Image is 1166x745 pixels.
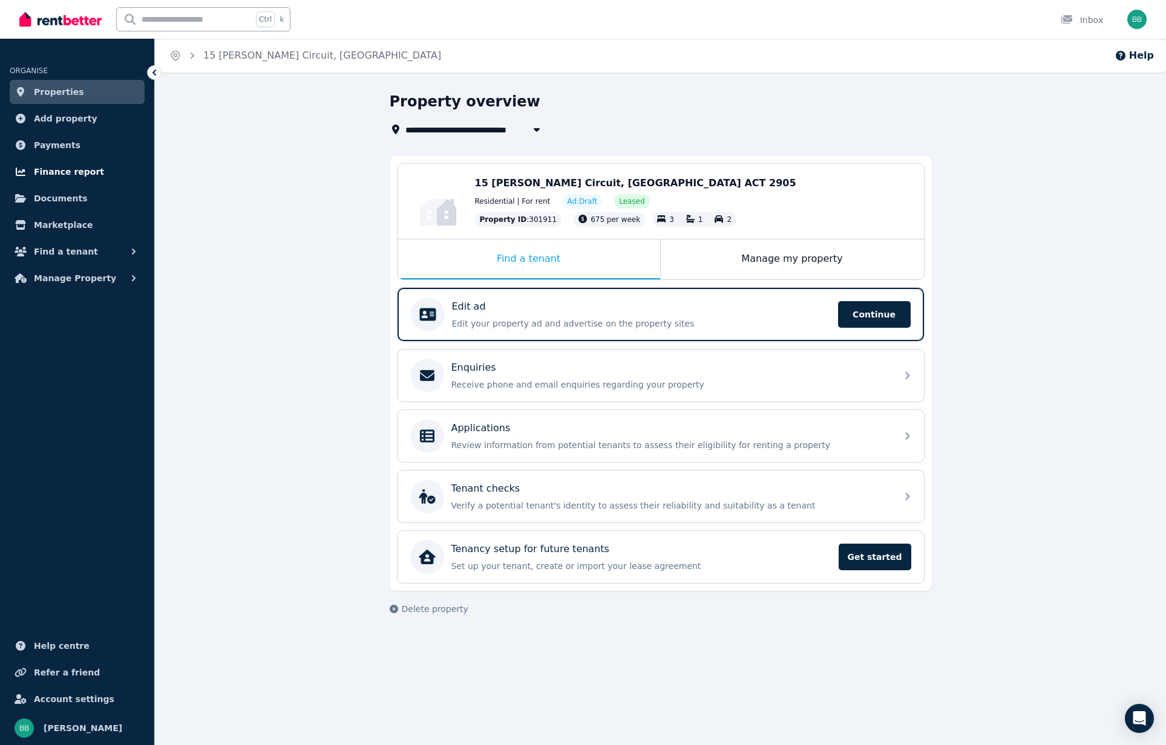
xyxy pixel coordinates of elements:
div: Find a tenant [398,239,660,279]
div: Manage my property [661,239,924,279]
span: Documents [34,191,88,206]
a: Refer a friend [10,660,145,685]
span: Continue [838,301,911,328]
p: Enquiries [451,360,496,375]
img: RentBetter [19,10,102,28]
span: Find a tenant [34,244,98,259]
a: Payments [10,133,145,157]
a: Add property [10,106,145,131]
span: 15 [PERSON_NAME] Circuit, [GEOGRAPHIC_DATA] ACT 2905 [475,177,796,189]
p: Edit ad [452,299,486,314]
button: Find a tenant [10,239,145,264]
span: 2 [727,215,732,224]
p: Set up your tenant, create or import your lease agreement [451,560,831,572]
span: Properties [34,85,84,99]
a: Properties [10,80,145,104]
p: Verify a potential tenant's identity to assess their reliability and suitability as a tenant [451,499,889,512]
span: Ctrl [256,11,275,27]
p: Tenant checks [451,481,520,496]
a: ApplicationsReview information from potential tenants to assess their eligibility for renting a p... [398,410,924,462]
h1: Property overview [390,92,540,111]
span: Refer a friend [34,665,100,680]
span: Finance report [34,164,104,179]
p: Review information from potential tenants to assess their eligibility for renting a property [451,439,889,451]
a: Finance report [10,160,145,184]
button: Delete property [390,603,468,615]
span: 675 per week [591,215,640,224]
img: Brendan Brophy [1127,10,1147,29]
span: Delete property [402,603,468,615]
button: Manage Property [10,266,145,290]
span: Residential | For rent [475,197,551,206]
a: Account settings [10,687,145,711]
span: Get started [839,544,911,570]
p: Tenancy setup for future tenants [451,542,609,556]
img: Brendan Brophy [15,718,34,738]
p: Receive phone and email enquiries regarding your property [451,379,889,391]
div: : 301911 [475,212,562,227]
span: [PERSON_NAME] [44,721,122,735]
a: Tenant checksVerify a potential tenant's identity to assess their reliability and suitability as ... [398,470,924,522]
span: 3 [669,215,674,224]
nav: Breadcrumb [155,39,456,73]
span: Marketplace [34,218,93,232]
div: Inbox [1061,14,1103,26]
span: Manage Property [34,271,116,285]
a: Tenancy setup for future tenantsSet up your tenant, create or import your lease agreementGet started [398,531,924,583]
a: 15 [PERSON_NAME] Circuit, [GEOGRAPHIC_DATA] [203,50,441,61]
span: Add property [34,111,97,126]
a: Marketplace [10,213,145,237]
span: Account settings [34,692,114,706]
a: Documents [10,186,145,210]
span: ORGANISE [10,67,48,75]
span: 1 [698,215,703,224]
a: Help centre [10,634,145,658]
p: Edit your property ad and advertise on the property sites [452,317,831,330]
span: Property ID [480,215,527,224]
span: Payments [34,138,80,152]
button: Help [1115,48,1154,63]
span: Help centre [34,639,90,653]
span: Leased [619,197,644,206]
div: Open Intercom Messenger [1125,704,1154,733]
span: k [280,15,284,24]
span: Ad: Draft [567,197,597,206]
a: EnquiriesReceive phone and email enquiries regarding your property [398,350,924,402]
a: Edit adEdit your property ad and advertise on the property sitesContinue [398,288,924,341]
p: Applications [451,421,511,435]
